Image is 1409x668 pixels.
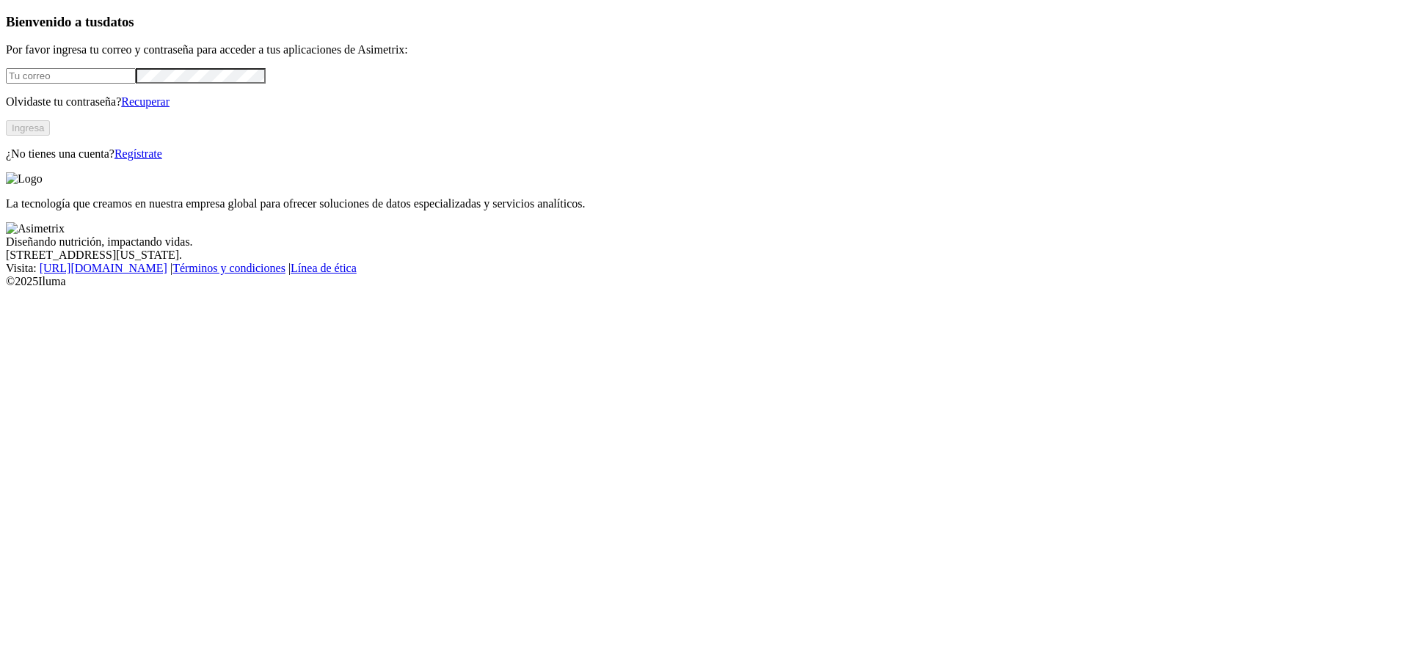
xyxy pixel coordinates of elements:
div: Visita : | | [6,262,1403,275]
img: Asimetrix [6,222,65,235]
div: Diseñando nutrición, impactando vidas. [6,235,1403,249]
h3: Bienvenido a tus [6,14,1403,30]
img: Logo [6,172,43,186]
p: La tecnología que creamos en nuestra empresa global para ofrecer soluciones de datos especializad... [6,197,1403,210]
input: Tu correo [6,68,136,84]
p: ¿No tienes una cuenta? [6,147,1403,161]
div: [STREET_ADDRESS][US_STATE]. [6,249,1403,262]
a: [URL][DOMAIN_NAME] [40,262,167,274]
span: datos [103,14,134,29]
a: Línea de ética [291,262,357,274]
a: Regístrate [114,147,162,160]
button: Ingresa [6,120,50,136]
div: © 2025 Iluma [6,275,1403,288]
a: Recuperar [121,95,170,108]
p: Por favor ingresa tu correo y contraseña para acceder a tus aplicaciones de Asimetrix: [6,43,1403,56]
a: Términos y condiciones [172,262,285,274]
p: Olvidaste tu contraseña? [6,95,1403,109]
